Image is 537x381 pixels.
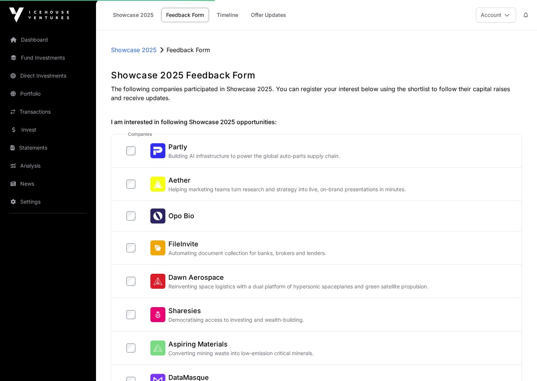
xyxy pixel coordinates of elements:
img: Sharesies [150,307,165,322]
a: Portfolio [6,85,90,102]
input: FileInviteFileInviteAutomating document collection for banks, brokers and lenders. [126,243,135,252]
h2: Opo Bio [168,211,194,221]
img: Aspiring Materials [150,340,165,355]
h2: I am interested in following Showcase 2025 opportunities: [111,117,522,126]
a: Direct Investments [6,67,90,84]
a: Invest [6,121,90,138]
h1: Showcase 2025 Feedback Form [111,69,522,81]
p: Democratising access to investing and wealth-building. [168,316,304,324]
input: AetherAetherHelping marketing teams turn research and strategy into live, on-brand presentations ... [126,180,135,189]
h2: Aether [168,175,406,186]
p: Automating document collection for banks, brokers and lenders. [168,249,326,257]
img: Icehouse Ventures Logo [9,7,69,22]
p: Converting mining waste into low-emission critical minerals. [168,349,313,357]
input: PartlyPartlyBuilding AI infrastructure to power the global auto-parts supply chain. [126,146,135,155]
p: Reinventing space logistics with a dual platform of hypersonic spaceplanes and green satellite pr... [168,283,428,290]
p: Helping marketing teams turn research and strategy into live, on-brand presentations in minutes. [168,186,406,193]
p: Building AI infrastructure to power the global auto-parts supply chain. [168,152,340,160]
input: SharesiesSharesiesDemocratising access to investing and wealth-building. [126,310,135,319]
img: Dawn Aerospace [150,274,165,289]
a: Analysis [6,157,90,174]
span: companies [126,131,153,137]
h2: Dawn Aerospace [168,272,428,283]
input: Dawn AerospaceDawn AerospaceReinventing space logistics with a dual platform of hypersonic spacep... [126,277,135,286]
a: Timeline [212,8,243,22]
h2: Aspiring Materials [168,339,313,349]
h2: Partly [168,142,340,152]
img: FileInvite [150,240,165,255]
a: Dashboard [6,31,90,48]
p: The following companies participated in Showcase 2025. You can register your interest below using... [111,84,522,102]
a: Showcase 2025 [111,45,157,54]
a: Fund Investments [6,49,90,66]
input: Aspiring MaterialsAspiring MaterialsConverting mining waste into low-emission critical minerals. [126,343,135,352]
a: Showcase 2025 [108,8,158,22]
a: Offer Updates [246,8,291,22]
a: Feedback Form [161,8,209,22]
img: Partly [150,143,165,158]
h2: Sharesies [168,306,304,316]
iframe: Chat Widget [499,345,537,381]
button: Account [476,7,516,22]
img: Opo Bio [150,208,165,223]
h2: FileInvite [168,239,326,249]
a: News [6,175,90,192]
a: Transactions [6,103,90,120]
img: Aether [150,177,165,192]
a: Settings [6,193,90,210]
a: Statements [6,139,90,156]
input: Opo BioOpo Bio [126,211,135,220]
p: Feedback Form [166,45,210,54]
